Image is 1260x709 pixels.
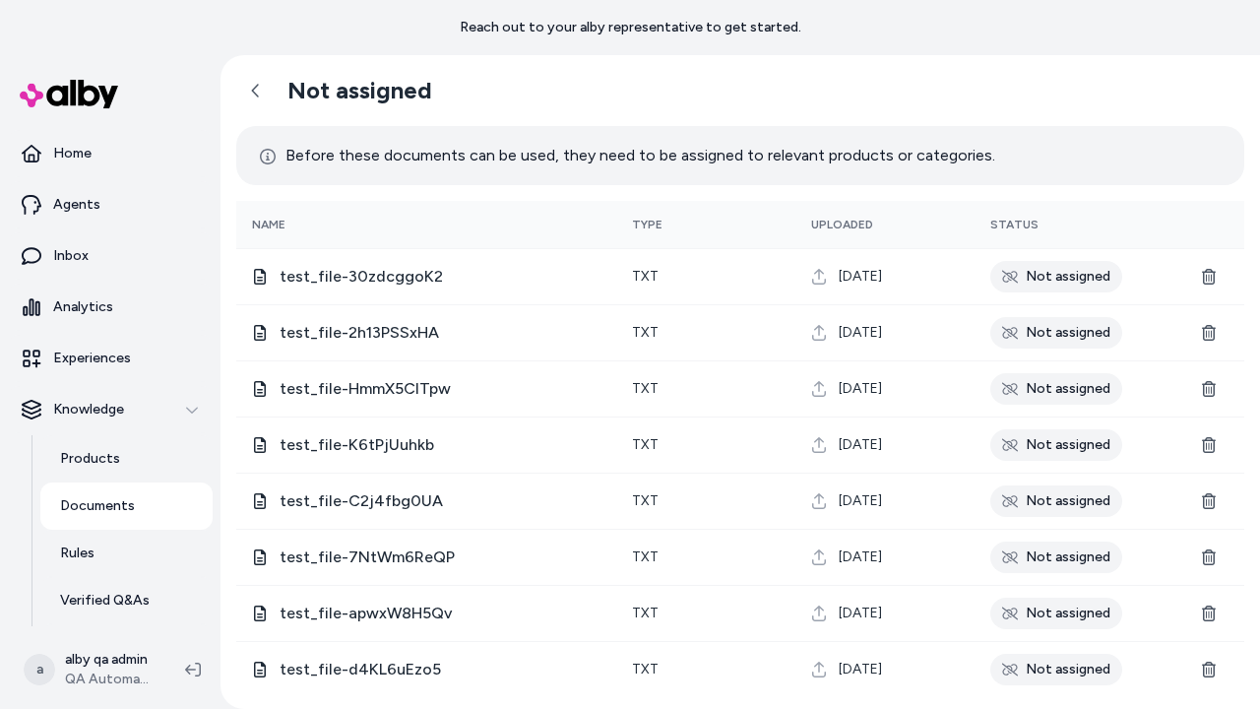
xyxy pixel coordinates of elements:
p: Agents [53,195,100,215]
span: [DATE] [839,379,882,399]
span: txt [632,380,659,397]
div: Not assigned [990,485,1122,517]
p: Before these documents can be used, they need to be assigned to relevant products or categories. [260,142,995,169]
p: alby qa admin [65,650,154,670]
span: [DATE] [839,548,882,567]
span: [DATE] [839,491,882,511]
button: Knowledge [8,386,213,433]
div: test_file-30zdcggoK2.txt [252,265,600,289]
a: Verified Q&As [40,577,213,624]
div: Not assigned [990,429,1122,461]
a: Documents [40,483,213,530]
div: test_file-d4KL6uEzo5.txt [252,658,600,681]
a: Home [8,130,213,177]
div: Not assigned [990,261,1122,292]
span: [DATE] [839,604,882,623]
span: test_file-30zdcggoK2 [280,265,600,289]
div: test_file-HmmX5CITpw.txt [252,377,600,401]
div: test_file-apwxW8H5Qv.txt [252,602,600,625]
a: Agents [8,181,213,228]
div: Name [252,217,400,232]
p: Verified Q&As [60,591,150,611]
p: Reach out to your alby representative to get started. [460,18,801,37]
span: test_file-C2j4fbg0UA [280,489,600,513]
div: Not assigned [990,654,1122,685]
span: [DATE] [839,660,882,679]
p: Experiences [53,349,131,368]
span: test_file-K6tPjUuhkb [280,433,600,457]
p: Knowledge [53,400,124,419]
div: Not assigned [990,598,1122,629]
span: QA Automation 1 [65,670,154,689]
span: test_file-d4KL6uEzo5 [280,658,600,681]
p: Products [60,449,120,469]
span: txt [632,324,659,341]
div: test_file-7NtWm6ReQP.txt [252,546,600,569]
span: test_file-apwxW8H5Qv [280,602,600,625]
span: txt [632,661,659,677]
span: Uploaded [811,218,873,231]
a: Rules [40,530,213,577]
div: test_file-2h13PSSxHA.txt [252,321,600,345]
h2: Not assigned [287,76,432,105]
p: Rules [60,544,94,563]
a: Experiences [8,335,213,382]
span: txt [632,605,659,621]
span: txt [632,436,659,453]
div: Not assigned [990,542,1122,573]
a: Inbox [8,232,213,280]
p: Inbox [53,246,89,266]
span: txt [632,268,659,285]
span: [DATE] [839,323,882,343]
span: Type [632,218,662,231]
span: [DATE] [839,267,882,287]
div: test_file-C2j4fbg0UA.txt [252,489,600,513]
div: Not assigned [990,317,1122,349]
span: test_file-HmmX5CITpw [280,377,600,401]
span: [DATE] [839,435,882,455]
button: aalby qa adminQA Automation 1 [12,638,169,701]
span: test_file-7NtWm6ReQP [280,546,600,569]
p: Analytics [53,297,113,317]
p: Documents [60,496,135,516]
span: Status [990,218,1039,231]
img: alby Logo [20,80,118,108]
span: test_file-2h13PSSxHA [280,321,600,345]
span: a [24,654,55,685]
div: Not assigned [990,373,1122,405]
p: Home [53,144,92,163]
span: txt [632,548,659,565]
a: Products [40,435,213,483]
a: Analytics [8,284,213,331]
span: txt [632,492,659,509]
div: test_file-K6tPjUuhkb.txt [252,433,600,457]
